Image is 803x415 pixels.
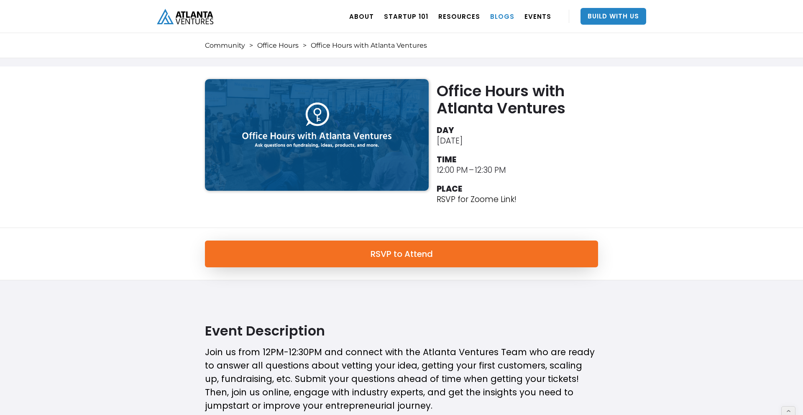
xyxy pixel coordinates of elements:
[349,5,374,28] a: ABOUT
[581,8,646,25] a: Build With Us
[384,5,428,28] a: Startup 101
[437,194,517,205] p: RSVP for Zoome Link!
[437,184,462,194] div: PLACE
[437,82,602,117] h2: Office Hours with Atlanta Ventures
[490,5,514,28] a: BLOGS
[475,165,506,175] div: 12:30 PM
[437,154,456,165] div: TIME
[311,41,427,50] div: Office Hours with Atlanta Ventures
[303,41,307,50] div: >
[205,41,245,50] a: Community
[249,41,253,50] div: >
[257,41,299,50] a: Office Hours
[469,165,474,175] div: –
[437,165,468,175] div: 12:00 PM
[205,346,598,412] p: Join us from 12PM-12:30PM and connect with the Atlanta Ventures Team who are ready to answer all ...
[524,5,551,28] a: EVENTS
[438,5,480,28] a: RESOURCES
[205,322,598,339] h2: Event Description
[437,136,463,146] div: [DATE]
[437,125,454,136] div: DAY
[205,241,598,267] a: RSVP to Attend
